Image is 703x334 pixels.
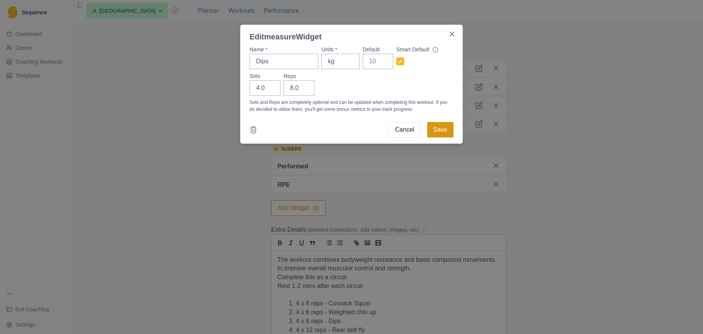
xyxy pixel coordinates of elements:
[250,99,453,113] p: Sets and Reps are completely optional and can be updated when completing this workout. If you do ...
[250,72,276,80] label: Sets
[250,54,318,69] input: Bench press
[321,54,360,69] input: kg
[240,25,463,42] header: Edit measure Widget
[284,80,314,96] input: 8
[284,72,310,80] label: Reps
[321,46,355,54] label: Units
[427,122,453,137] button: Save
[396,46,449,54] div: Smart Default
[363,54,393,69] input: 10
[250,80,280,96] input: 3
[389,122,421,137] button: Cancel
[363,46,389,54] label: Default
[446,28,458,40] button: Close
[250,46,314,54] label: Name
